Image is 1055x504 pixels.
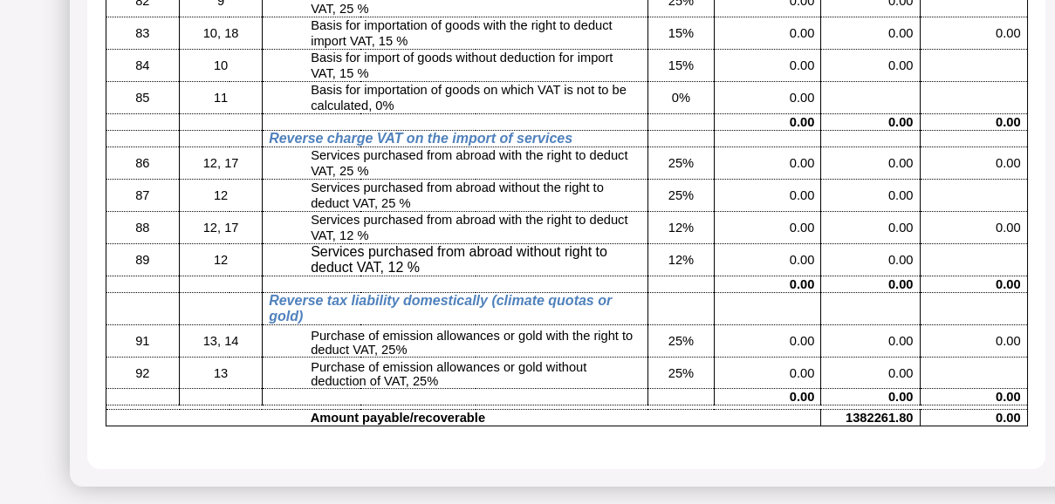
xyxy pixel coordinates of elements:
[996,277,1021,291] b: 0.00
[668,366,694,380] span: 25%
[203,156,239,170] span: 12, 17
[203,334,239,348] span: 13, 14
[790,334,815,348] span: 0.00
[790,390,815,404] b: 0.00
[996,26,1021,40] span: 0.00
[996,390,1021,404] b: 0.00
[135,58,149,72] span: 84
[668,156,694,170] span: 25%
[668,221,694,235] span: 12%
[135,91,149,105] span: 85
[672,91,690,105] span: 0%
[888,58,914,72] span: 0.00
[790,91,815,105] span: 0.00
[790,366,815,380] span: 0.00
[135,188,149,202] span: 87
[311,244,641,276] p: Services purchased from abroad without right to deduct VAT, 12 %
[668,26,694,40] span: 15%
[668,58,694,72] span: 15%
[996,221,1021,235] span: 0.00
[790,156,815,170] span: 0.00
[790,115,815,129] b: 0.00
[135,253,149,267] span: 89
[311,51,613,80] span: Basis for import of goods without deduction for import VAT, 15 %
[790,253,815,267] span: 0.00
[790,26,815,40] span: 0.00
[311,329,633,357] span: Purchase of emission allowances or gold with the right to deduct VAT, 25%
[888,366,914,380] span: 0.00
[668,253,694,267] span: 12%
[269,293,612,324] span: Reverse tax liability domestically (climate quotas or gold)
[203,26,239,40] span: 10, 18
[214,91,228,105] span: 11
[996,411,1021,425] b: 0.00
[790,58,815,72] span: 0.00
[214,188,228,202] span: 12
[888,156,914,170] span: 0.00
[888,221,914,235] span: 0.00
[311,148,627,178] span: Services purchased from abroad with the right to deduct VAT, 25 %
[311,360,586,388] span: Purchase of emission allowances or gold without deduction of VAT, 25%
[203,221,239,235] span: 12, 17
[790,277,815,291] b: 0.00
[214,366,228,380] span: 13
[888,26,914,40] span: 0.00
[269,131,572,146] span: Reverse charge VAT on the import of services
[311,213,627,242] span: Services purchased from abroad with the right to deduct VAT, 12 %
[668,334,694,348] span: 25%
[135,156,149,170] span: 86
[888,253,914,267] span: 0.00
[888,188,914,202] span: 0.00
[311,83,627,112] span: Basis for importation of goods on which VAT is not to be calculated, 0%
[135,366,149,380] span: 92
[135,26,149,40] span: 83
[311,18,612,48] span: Basis for importation of goods with the right to deduct import VAT, 15 %
[311,180,604,210] span: Services purchased from abroad without the right to deduct VAT, 25 %
[135,334,149,348] span: 91
[214,58,228,72] span: 10
[888,334,914,348] span: 0.00
[996,156,1021,170] span: 0.00
[888,277,914,291] b: 0.00
[214,253,228,267] span: 12
[311,411,485,425] b: Amount payable/recoverable
[846,411,913,425] b: 1382261.80
[996,115,1021,129] b: 0.00
[888,390,914,404] b: 0.00
[135,221,149,235] span: 88
[668,188,694,202] span: 25%
[996,334,1021,348] span: 0.00
[790,188,815,202] span: 0.00
[888,115,914,129] b: 0.00
[790,221,815,235] span: 0.00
